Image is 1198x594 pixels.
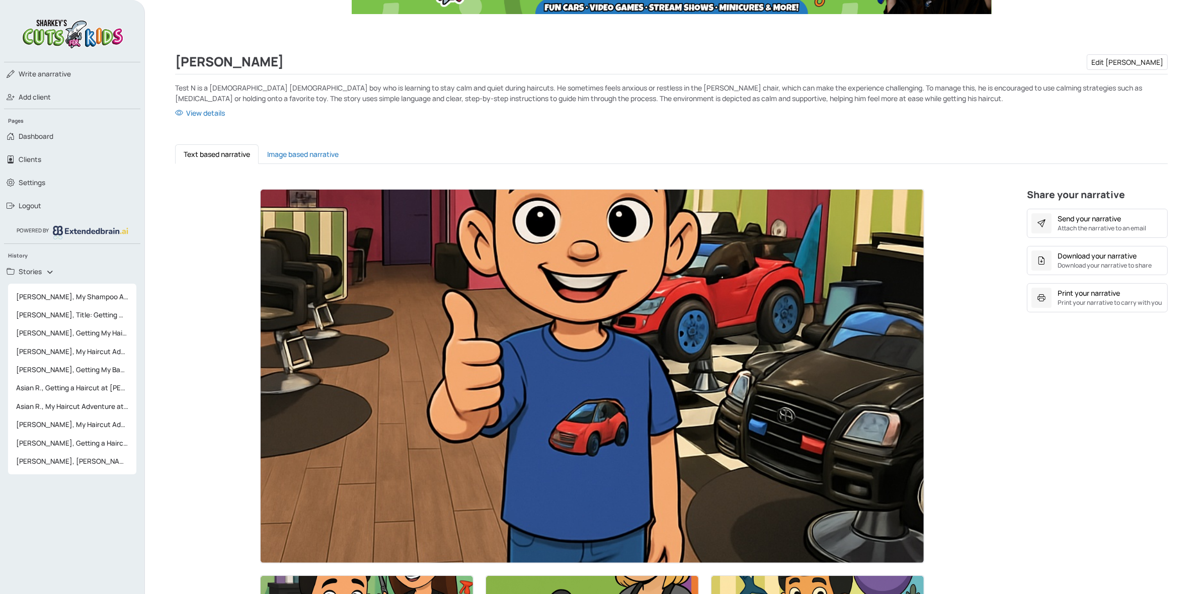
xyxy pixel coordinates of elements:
span: Logout [19,201,41,211]
span: [PERSON_NAME], Getting My Bangs Trimmed at [PERSON_NAME] [12,361,132,379]
a: [PERSON_NAME], Getting My Bangs Trimmed at [PERSON_NAME] [8,361,136,379]
span: Dashboard [19,131,53,141]
button: Print your narrativePrint your narrative to carry with you [1027,283,1168,312]
small: Attach the narrative to an email [1058,224,1146,233]
a: [PERSON_NAME], Title: Getting My Hair Washed at [PERSON_NAME] [8,306,136,324]
h4: Share your narrative [1027,189,1168,205]
span: Add client [19,92,51,102]
span: [PERSON_NAME], My Shampoo Adventure at [PERSON_NAME] [12,288,132,306]
button: Text based narrative [175,144,259,164]
div: Print your narrative [1058,288,1120,298]
a: [PERSON_NAME], Getting My Haircut at [PERSON_NAME] [8,324,136,342]
span: [PERSON_NAME], Getting My Haircut at [PERSON_NAME] [12,324,132,342]
span: narrative [19,69,71,79]
span: [PERSON_NAME], My Haircut Adventure at [PERSON_NAME] [12,343,132,361]
div: [PERSON_NAME] [175,54,1168,70]
span: Stories [19,267,42,277]
button: Download your narrativeDownload your narrative to share [1027,246,1168,275]
img: logo [53,226,128,239]
span: Asian R., Getting a Haircut at [PERSON_NAME] [12,379,132,397]
span: Clients [19,154,41,164]
small: Download your narrative to share [1058,261,1152,270]
button: Send your narrativeAttach the narrative to an email [1027,209,1168,238]
span: Write a [19,69,42,78]
span: [PERSON_NAME], Getting a Haircut at [PERSON_NAME] [12,434,132,452]
a: Edit [PERSON_NAME] [1087,54,1168,70]
div: Send your narrative [1058,213,1121,224]
a: [PERSON_NAME], My Haircut Adventure at [PERSON_NAME] [8,343,136,361]
button: Image based narrative [259,144,347,164]
div: Download your narrative [1058,250,1137,261]
a: [PERSON_NAME], Getting a Haircut at [PERSON_NAME] [8,434,136,452]
img: Thumbnail [261,190,924,563]
span: Asian R., My Haircut Adventure at [PERSON_NAME] [12,397,132,415]
p: Test N is a [DEMOGRAPHIC_DATA] [DEMOGRAPHIC_DATA] boy who is learning to stay calm and quiet duri... [175,82,1168,104]
img: logo [20,16,125,50]
span: [PERSON_NAME], Title: Getting My Hair Washed at [PERSON_NAME] [12,306,132,324]
a: [PERSON_NAME], [PERSON_NAME]'s Haircut Adventure at [PERSON_NAME] [8,452,136,470]
a: [PERSON_NAME], My Haircut Adventure at [PERSON_NAME] [8,415,136,434]
a: View details [175,108,1168,118]
a: Asian R., My Haircut Adventure at [PERSON_NAME] [8,397,136,415]
span: Settings [19,178,45,188]
a: [PERSON_NAME], My Shampoo Adventure at [PERSON_NAME] [8,288,136,306]
span: [PERSON_NAME], [PERSON_NAME]'s Haircut Adventure at [PERSON_NAME] [12,452,132,470]
a: Asian R., Getting a Haircut at [PERSON_NAME] [8,379,136,397]
small: Print your narrative to carry with you [1058,298,1162,307]
span: [PERSON_NAME], My Haircut Adventure at [PERSON_NAME] [12,415,132,434]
